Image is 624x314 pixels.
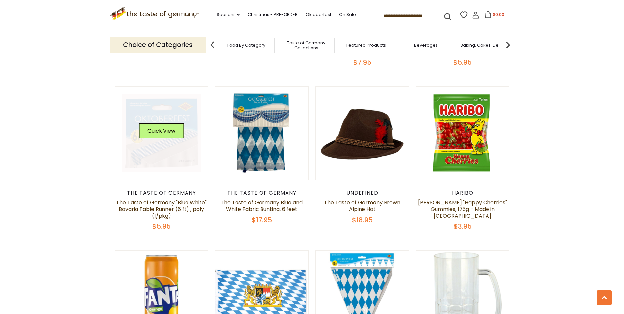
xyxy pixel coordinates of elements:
[353,58,371,67] span: $7.95
[316,87,409,180] img: The Taste of Germany Brown Alpine Hat
[139,123,184,138] button: Quick View
[416,87,509,180] img: Haribo "Happy Cherries" Gummies, 175g - Made in Germany
[352,215,373,224] span: $18.95
[346,43,386,48] a: Featured Products
[152,222,171,231] span: $5.95
[315,190,409,196] div: undefined
[306,11,331,18] a: Oktoberfest
[217,11,240,18] a: Seasons
[414,43,438,48] a: Beverages
[221,199,303,213] a: The Taste of Germany Blue and White Fabric Bunting, 6 feet
[206,39,219,52] img: previous arrow
[248,11,298,18] a: Christmas - PRE-ORDER
[227,43,265,48] a: Food By Category
[215,190,309,196] div: The Taste of Germany
[339,11,356,18] a: On Sale
[416,190,510,196] div: Haribo
[501,39,514,52] img: next arrow
[453,58,472,67] span: $5.95
[280,40,333,50] a: Taste of Germany Collections
[418,199,507,220] a: [PERSON_NAME] "Happy Cherries" Gummies, 175g - Made in [GEOGRAPHIC_DATA]
[115,87,208,180] img: The Taste of Germany "Blue White" Bavaria Table Runner (6 ft) , poly (1/pkg)
[324,199,400,213] a: The Taste of Germany Brown Alpine Hat
[215,87,309,180] img: The Taste of Germany Blue and White Fabric Bunting, 6 feet
[115,190,209,196] div: The Taste of Germany
[116,199,207,220] a: The Taste of Germany "Blue White" Bavaria Table Runner (6 ft) , poly (1/pkg)
[481,11,509,21] button: $0.00
[110,37,206,53] p: Choice of Categories
[461,43,512,48] a: Baking, Cakes, Desserts
[454,222,472,231] span: $3.95
[252,215,272,224] span: $17.95
[493,12,504,17] span: $0.00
